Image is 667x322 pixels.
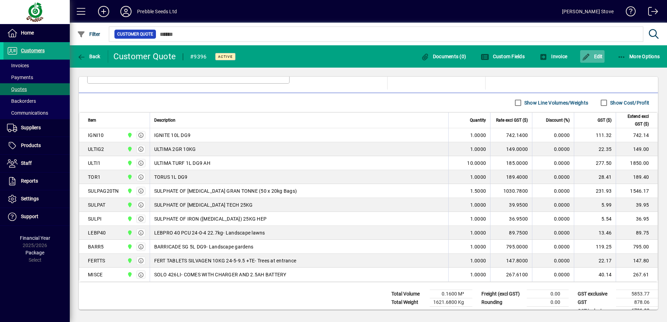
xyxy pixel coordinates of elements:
[580,50,605,63] button: Edit
[574,142,616,156] td: 22.35
[532,212,574,226] td: 0.0000
[7,86,27,92] span: Quotes
[495,201,528,208] div: 39.9500
[3,172,70,190] a: Reports
[495,271,528,278] div: 267.6100
[574,170,616,184] td: 28.41
[88,243,104,250] div: BARR5
[479,50,526,63] button: Custom Fields
[154,132,191,139] span: IGNITE 10L DG9
[7,75,33,80] span: Payments
[21,48,45,53] span: Customers
[7,63,29,68] span: Invoices
[20,235,50,241] span: Financial Year
[616,184,658,198] td: 1546.17
[3,83,70,95] a: Quotes
[3,71,70,83] a: Payments
[125,159,133,167] span: CHRISTCHURCH
[88,160,100,167] div: ULTI1
[154,257,297,264] span: FERT TABLETS SILVAGEN 10KG 24-5-9.5 +TE- Trees at entrance
[574,307,616,315] td: GST inclusive
[21,178,38,184] span: Reports
[616,156,658,170] td: 1850.00
[3,137,70,154] a: Products
[3,190,70,208] a: Settings
[495,174,528,181] div: 189.4000
[620,113,649,128] span: Extend excl GST ($)
[470,215,486,222] span: 1.0000
[3,60,70,71] a: Invoices
[154,271,286,278] span: SOLO 426LI- COMES WITH CHARGER AND 2.5AH BATTERY
[21,143,41,148] span: Products
[92,5,115,18] button: Add
[495,187,528,194] div: 1030.7800
[154,201,253,208] span: SULPHATE OF [MEDICAL_DATA] TECH 25KG
[616,50,662,63] button: More Options
[616,240,658,254] td: 795.00
[470,243,486,250] span: 1.0000
[481,54,525,59] span: Custom Fields
[125,271,133,278] span: CHRISTCHURCH
[154,187,297,194] span: SULPHATE OF [MEDICAL_DATA] GRAN TONNE (50 x 20kg Bags)
[3,107,70,119] a: Communications
[470,132,486,139] span: 1.0000
[21,196,39,201] span: Settings
[609,99,649,106] label: Show Cost/Profit
[218,54,233,59] span: Active
[125,173,133,181] span: CHRISTCHURCH
[388,290,430,298] td: Total Volume
[77,54,100,59] span: Back
[616,290,658,298] td: 5853.77
[88,174,100,181] div: TOR1
[546,116,570,124] span: Discount (%)
[538,50,569,63] button: Invoice
[88,215,102,222] div: SULPI
[532,184,574,198] td: 0.0000
[125,187,133,195] span: CHRISTCHURCH
[495,160,528,167] div: 185.0000
[88,229,106,236] div: LEBP40
[470,229,486,236] span: 1.0000
[470,116,486,124] span: Quantity
[527,298,569,307] td: 0.00
[88,187,119,194] div: SULPAG20TN
[3,155,70,172] a: Staff
[430,290,472,298] td: 0.1600 M³
[562,6,614,17] div: [PERSON_NAME] Stove
[616,226,658,240] td: 89.75
[154,215,267,222] span: SULPHATE OF IRON ([MEDICAL_DATA]) 25KG HEP
[125,229,133,237] span: CHRISTCHURCH
[154,116,175,124] span: Description
[125,215,133,223] span: CHRISTCHURCH
[532,170,574,184] td: 0.0000
[470,146,486,153] span: 1.0000
[388,298,430,307] td: Total Weight
[495,146,528,153] div: 149.0000
[470,187,486,194] span: 1.5000
[88,132,104,139] div: IGNI10
[88,201,106,208] div: SULPAT
[154,146,196,153] span: ULTIMA 2GR 10KG
[77,31,100,37] span: Filter
[125,201,133,209] span: CHRISTCHURCH
[125,145,133,153] span: CHRISTCHURCH
[21,30,34,36] span: Home
[621,1,636,24] a: Knowledge Base
[616,268,658,282] td: 267.61
[616,198,658,212] td: 39.95
[7,110,48,116] span: Communications
[495,215,528,222] div: 36.9500
[616,212,658,226] td: 36.95
[478,290,527,298] td: Freight (excl GST)
[532,156,574,170] td: 0.0000
[125,131,133,139] span: CHRISTCHURCH
[495,132,528,139] div: 742.1400
[616,307,658,315] td: 6731.83
[467,160,486,167] span: 10.0000
[532,254,574,268] td: 0.0000
[88,146,104,153] div: ULTIG2
[88,116,96,124] span: Item
[532,268,574,282] td: 0.0000
[470,174,486,181] span: 1.0000
[574,254,616,268] td: 22.17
